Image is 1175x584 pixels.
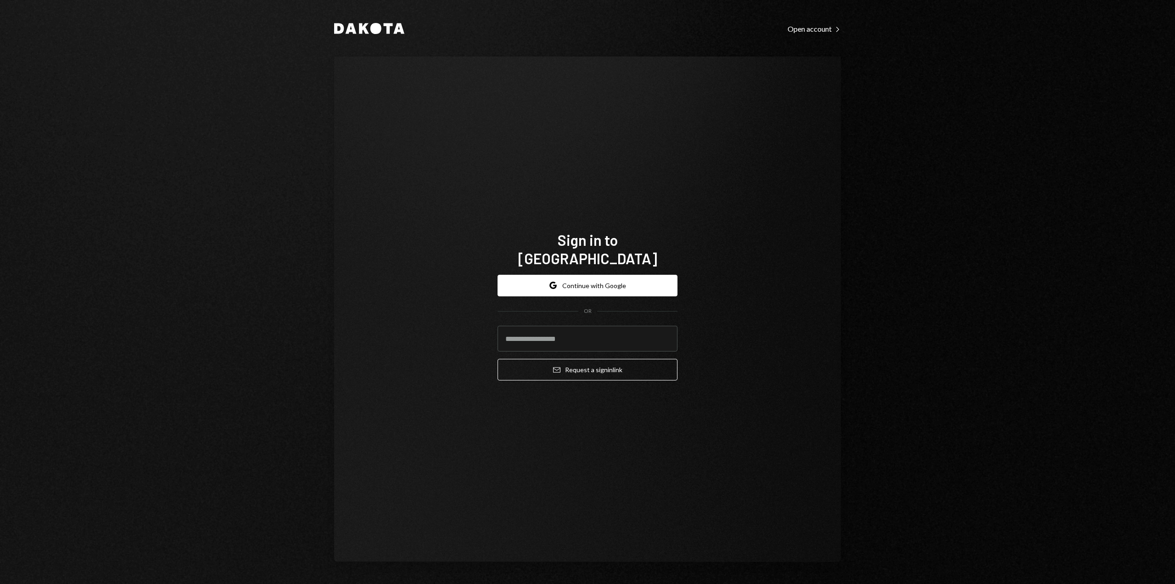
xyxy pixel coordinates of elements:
[498,359,677,380] button: Request a signinlink
[788,23,841,34] a: Open account
[498,275,677,296] button: Continue with Google
[788,24,841,34] div: Open account
[584,307,592,315] div: OR
[498,231,677,267] h1: Sign in to [GEOGRAPHIC_DATA]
